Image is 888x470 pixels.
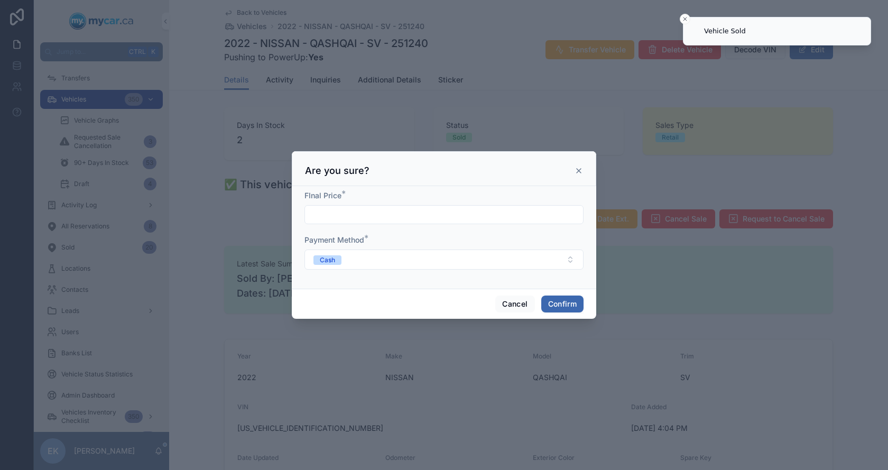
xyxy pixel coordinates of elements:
button: Close toast [680,14,690,24]
button: Confirm [541,296,584,312]
div: Vehicle Sold [704,26,746,36]
span: FInal Price [304,191,341,200]
button: Cancel [495,296,534,312]
div: Cash [320,255,335,265]
h3: Are you sure? [305,164,369,177]
button: Select Button [304,250,584,270]
span: Payment Method [304,235,364,244]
